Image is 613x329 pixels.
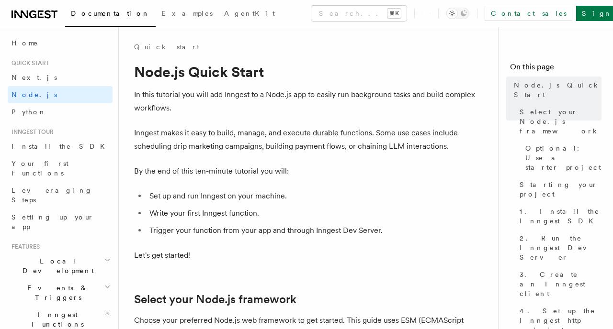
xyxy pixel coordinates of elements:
p: Let's get started! [134,249,490,262]
a: Leveraging Steps [8,182,113,208]
a: Select your Node.js framework [516,103,602,140]
p: Inngest makes it easy to build, manage, and execute durable functions. Some use cases include sch... [134,126,490,153]
span: Events & Triggers [8,283,104,302]
span: Starting your project [520,180,602,199]
a: Python [8,103,113,121]
span: 1. Install the Inngest SDK [520,207,602,226]
li: Set up and run Inngest on your machine. [147,189,490,203]
span: AgentKit [224,10,275,17]
a: 1. Install the Inngest SDK [516,203,602,230]
span: Documentation [71,10,150,17]
button: Search...⌘K [311,6,407,21]
a: 2. Run the Inngest Dev Server [516,230,602,266]
li: Write your first Inngest function. [147,207,490,220]
button: Toggle dark mode [446,8,469,19]
span: 2. Run the Inngest Dev Server [520,233,602,262]
span: Optional: Use a starter project [525,143,602,172]
h4: On this page [510,61,602,77]
span: Select your Node.js framework [520,107,602,136]
a: Your first Functions [8,155,113,182]
a: Home [8,34,113,52]
span: Setting up your app [11,213,94,230]
span: 3. Create an Inngest client [520,270,602,298]
span: Next.js [11,74,57,81]
a: Quick start [134,42,199,52]
span: Inngest Functions [8,310,103,329]
span: Examples [161,10,213,17]
span: Node.js Quick Start [514,80,602,99]
button: Local Development [8,252,113,279]
kbd: ⌘K [387,9,401,18]
a: Node.js [8,86,113,103]
li: Trigger your function from your app and through Inngest Dev Server. [147,224,490,237]
a: Optional: Use a starter project [522,140,602,176]
a: Node.js Quick Start [510,77,602,103]
p: By the end of this ten-minute tutorial you will: [134,164,490,178]
a: Setting up your app [8,208,113,235]
span: Inngest tour [8,128,54,136]
h1: Node.js Quick Start [134,63,490,80]
a: 3. Create an Inngest client [516,266,602,302]
span: Features [8,243,40,251]
span: Home [11,38,38,48]
a: Documentation [65,3,156,27]
a: Next.js [8,69,113,86]
a: Contact sales [485,6,572,21]
span: Node.js [11,91,57,99]
span: Leveraging Steps [11,186,92,204]
span: Quick start [8,59,49,67]
span: Install the SDK [11,143,111,150]
a: Examples [156,3,218,26]
span: Local Development [8,256,104,275]
a: Install the SDK [8,138,113,155]
a: Select your Node.js framework [134,293,296,306]
p: In this tutorial you will add Inngest to a Node.js app to easily run background tasks and build c... [134,88,490,115]
span: Python [11,108,46,116]
span: Your first Functions [11,160,68,177]
a: Starting your project [516,176,602,203]
button: Events & Triggers [8,279,113,306]
a: AgentKit [218,3,281,26]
